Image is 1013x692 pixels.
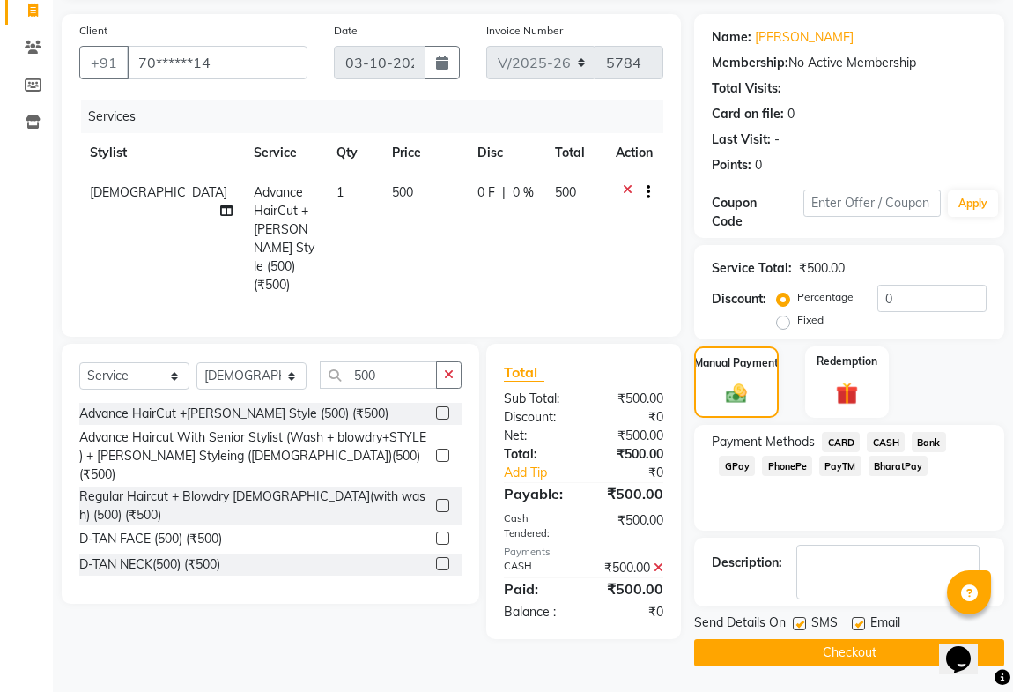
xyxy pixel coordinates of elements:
label: Percentage [797,289,854,305]
span: Advance HairCut +[PERSON_NAME] Style (500) (₹500) [254,184,314,293]
span: [DEMOGRAPHIC_DATA] [90,184,227,200]
div: Membership: [712,54,788,72]
th: Stylist [79,133,243,173]
div: Total: [491,445,584,464]
span: SMS [811,614,838,636]
div: ₹500.00 [584,445,677,464]
div: Balance : [491,603,584,621]
span: PayTM [819,456,861,476]
div: ₹500.00 [584,559,677,577]
div: Services [81,100,677,133]
span: Email [870,614,900,636]
th: Action [605,133,663,173]
th: Qty [326,133,381,173]
button: +91 [79,46,129,79]
span: Send Details On [694,614,786,636]
button: Checkout [694,639,1004,666]
div: 0 [787,105,795,123]
a: [PERSON_NAME] [755,28,854,47]
div: Description: [712,554,782,572]
div: Advance HairCut +[PERSON_NAME] Style (500) (₹500) [79,405,388,423]
div: Advance Haircut With Senior Stylist (Wash + blowdry+STYLE ) + [PERSON_NAME] Styleing ([DEMOGRAPHI... [79,428,429,484]
div: ₹500.00 [584,427,677,445]
button: Apply [948,190,998,217]
div: ₹500.00 [799,259,845,278]
span: 1 [336,184,344,200]
div: No Active Membership [712,54,987,72]
input: Search by Name/Mobile/Email/Code [127,46,307,79]
label: Fixed [797,312,824,328]
div: Cash Tendered: [491,511,584,541]
div: 0 [755,156,762,175]
div: Sub Total: [491,390,584,408]
div: - [774,130,780,149]
a: Add Tip [491,464,599,482]
label: Invoice Number [486,23,563,39]
span: 0 F [477,183,495,202]
div: Discount: [491,408,584,427]
th: Disc [467,133,544,173]
div: Service Total: [712,259,792,278]
span: 500 [392,184,413,200]
span: PhonePe [762,456,812,476]
div: Discount: [712,290,766,309]
div: ₹500.00 [584,511,677,541]
span: 500 [555,184,576,200]
span: Total [504,363,544,382]
div: Coupon Code [712,194,803,231]
label: Date [334,23,358,39]
div: D-TAN NECK(500) (₹500) [79,555,220,574]
label: Manual Payment [694,355,779,371]
span: Bank [912,432,946,452]
span: Payment Methods [712,433,815,451]
span: CARD [822,432,860,452]
th: Price [381,133,467,173]
span: 0 % [513,183,534,202]
th: Service [243,133,327,173]
input: Search or Scan [320,361,437,389]
div: ₹500.00 [584,483,677,504]
div: Last Visit: [712,130,771,149]
img: _gift.svg [829,380,866,408]
span: GPay [719,456,755,476]
div: Card on file: [712,105,784,123]
div: Points: [712,156,751,175]
img: _cash.svg [720,382,754,406]
div: ₹0 [584,408,677,427]
div: Net: [491,427,584,445]
th: Total [544,133,606,173]
div: Name: [712,28,751,47]
div: Payments [504,545,663,560]
label: Redemption [817,353,877,369]
div: D-TAN FACE (500) (₹500) [79,530,222,548]
span: | [502,183,506,202]
span: CASH [867,432,905,452]
iframe: chat widget [939,621,995,674]
input: Enter Offer / Coupon Code [803,190,941,217]
div: ₹0 [584,603,677,621]
div: Total Visits: [712,79,781,98]
div: CASH [491,559,584,577]
div: Paid: [491,578,584,599]
div: ₹500.00 [584,578,677,599]
div: Payable: [491,483,584,504]
div: Regular Haircut + Blowdry [DEMOGRAPHIC_DATA](with wash) (500) (₹500) [79,487,429,525]
span: BharatPay [869,456,928,476]
div: ₹500.00 [584,390,677,408]
label: Client [79,23,107,39]
div: ₹0 [599,464,677,482]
